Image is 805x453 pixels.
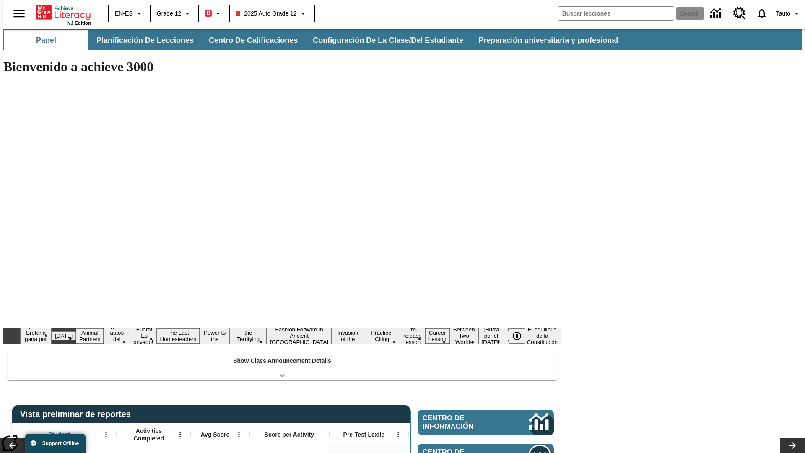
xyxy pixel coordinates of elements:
[450,325,478,346] button: Slide 14 Between Two Worlds
[52,331,76,340] button: Slide 2 Día del Trabajo
[200,322,230,350] button: Slide 7 Solar Power to the People
[104,322,130,350] button: Slide 4 ¿Los autos del futuro?
[174,428,187,441] button: Abrir menú
[233,357,331,365] p: Show Class Announcement Details
[265,431,314,438] span: Score per Activity
[776,9,790,18] span: Tauto
[153,6,196,21] button: Grado: Grade 12, Elige un grado
[306,30,470,50] button: Configuración de la clase/del estudiante
[157,328,200,344] button: Slide 6 The Last Homesteaders
[112,6,148,21] button: Language: EN-ES, Selecciona un idioma
[509,328,525,344] button: Pausar
[206,8,210,18] span: B
[4,30,88,50] button: Panel
[751,3,773,24] a: Notificaciones
[8,351,557,380] div: Show Class Announcement Details
[364,322,400,350] button: Slide 11 Mixed Practice: Citing Evidence
[524,325,561,346] button: Slide 17 El equilibrio de la Constitución
[472,30,625,50] button: Preparación universitaria y profesional
[90,30,200,50] button: Planificación de lecciones
[728,2,751,25] a: Centro de recursos, Se abrirá en una pestaña nueva.
[115,9,133,18] span: EN-ES
[343,431,385,438] span: Pre-Test Lexile
[478,325,504,346] button: Slide 15 ¡Hurra por el Día de la Constitución!
[504,325,523,346] button: Slide 16 Point of View
[3,59,561,75] h1: Bienvenido a achieve 3000
[25,434,86,453] button: Support Offline
[267,325,332,346] button: Slide 9 Fashion Forward in Ancient Rome
[705,2,728,25] a: Centro de información
[332,322,364,350] button: Slide 10 The Invasion of the Free CD
[20,322,52,350] button: Slide 1 ¡Gran Bretaña gana por fin!
[418,410,554,435] a: Centro de información
[7,1,31,26] button: Abrir el menú lateral
[48,431,70,438] span: Student
[3,30,626,50] div: Subbarra de navegación
[157,9,181,18] span: Grade 12
[773,6,805,21] button: Perfil/Configuración
[200,431,229,438] span: Avg Score
[400,325,425,346] button: Slide 12 Pre-release lesson
[42,440,79,446] span: Support Offline
[392,428,405,441] button: Abrir menú
[36,3,91,26] div: Portada
[425,328,450,344] button: Slide 13 Career Lesson
[36,4,91,21] a: Portada
[236,9,296,18] span: 2025 Auto Grade 12
[423,414,501,431] span: Centro de información
[67,21,91,26] span: NJ Edition
[3,29,802,50] div: Subbarra de navegación
[509,328,534,344] div: Pausar
[233,428,245,441] button: Abrir menú
[232,6,311,21] button: Class: 2025 Auto Grade 12, Selecciona una clase
[100,428,112,441] button: Abrir menú
[130,325,156,346] button: Slide 5 ¡Fuera! ¡Es privado!
[230,322,267,350] button: Slide 8 Attack of the Terrifying Tomatoes
[780,438,805,453] button: Carrusel de lecciones, seguir
[202,6,226,21] button: Boost El color de la clase es rojo. Cambiar el color de la clase.
[20,409,135,419] span: Vista preliminar de reportes
[202,30,304,50] button: Centro de calificaciones
[558,7,674,20] input: search field
[76,328,104,344] button: Slide 3 Animal Partners
[121,427,177,442] span: Activities Completed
